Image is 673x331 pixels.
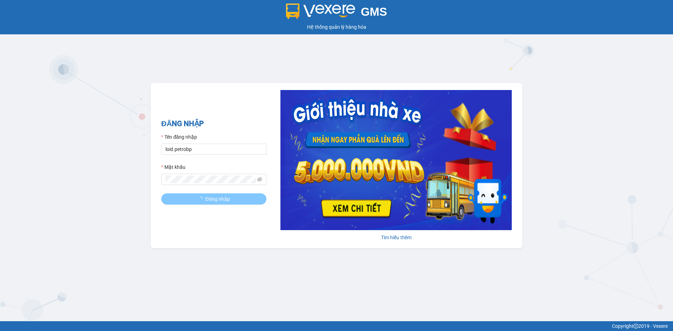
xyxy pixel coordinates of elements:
[161,193,266,205] button: Đăng nhập
[165,175,256,183] input: Mật khẩu
[198,196,205,201] span: loading
[257,177,262,182] span: eye-invisible
[161,144,266,155] input: Tên đăng nhập
[361,5,387,18] span: GMS
[286,11,387,16] a: GMS
[2,23,671,31] div: Hệ thống quản lý hàng hóa
[5,322,668,330] div: Copyright 2019 - Vexere
[633,324,638,329] span: copyright
[280,90,512,230] img: banner-0
[161,118,266,130] h2: ĐĂNG NHẬP
[161,163,185,171] label: Mật khẩu
[286,4,355,19] img: logo 2
[161,133,197,141] label: Tên đăng nhập
[280,234,512,241] div: Tìm hiểu thêm
[205,195,230,203] span: Đăng nhập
